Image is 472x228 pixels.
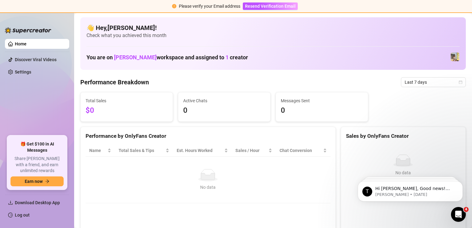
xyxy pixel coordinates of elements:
span: Earn now [25,179,43,184]
span: 🎁 Get $100 in AI Messages [11,141,64,153]
th: Total Sales & Tips [115,145,173,157]
span: calendar [459,80,462,84]
button: Resend Verification Email [243,2,298,10]
img: Prinssesa4u [451,53,459,61]
span: Sales / Hour [235,147,267,154]
th: Name [86,145,115,157]
th: Sales / Hour [232,145,276,157]
div: Est. Hours Worked [177,147,223,154]
span: 0 [183,105,265,116]
a: Settings [15,70,31,74]
span: Resend Verification Email [245,4,296,9]
iframe: Intercom notifications message [348,168,472,211]
img: logo-BBDzfeDw.svg [5,27,51,33]
span: Check what you achieved this month [86,32,460,39]
div: Performance by OnlyFans Creator [86,132,331,140]
span: $0 [86,105,168,116]
span: arrow-right [45,179,49,184]
span: Total Sales & Tips [119,147,164,154]
h1: You are on workspace and assigned to creator [86,54,248,61]
span: Last 7 days [405,78,462,87]
div: No data [92,184,324,191]
span: [PERSON_NAME] [114,54,157,61]
a: Log out [15,213,30,217]
button: Earn nowarrow-right [11,176,64,186]
div: Please verify your Email address [179,3,240,10]
span: Active Chats [183,97,265,104]
div: Sales by OnlyFans Creator [346,132,461,140]
a: Home [15,41,27,46]
span: 1 [225,54,229,61]
h4: Performance Breakdown [80,78,149,87]
span: Chat Conversion [280,147,322,154]
h4: 👋 Hey, [PERSON_NAME] ! [86,23,460,32]
span: Download Desktop App [15,200,60,205]
span: Total Sales [86,97,168,104]
span: Share [PERSON_NAME] with a friend, and earn unlimited rewards [11,156,64,174]
a: Discover Viral Videos [15,57,57,62]
span: 0 [281,105,363,116]
span: download [8,200,13,205]
th: Chat Conversion [276,145,330,157]
span: Messages Sent [281,97,363,104]
iframe: Intercom live chat [451,207,466,222]
span: 4 [464,207,469,212]
span: exclamation-circle [172,4,176,8]
span: Name [89,147,106,154]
